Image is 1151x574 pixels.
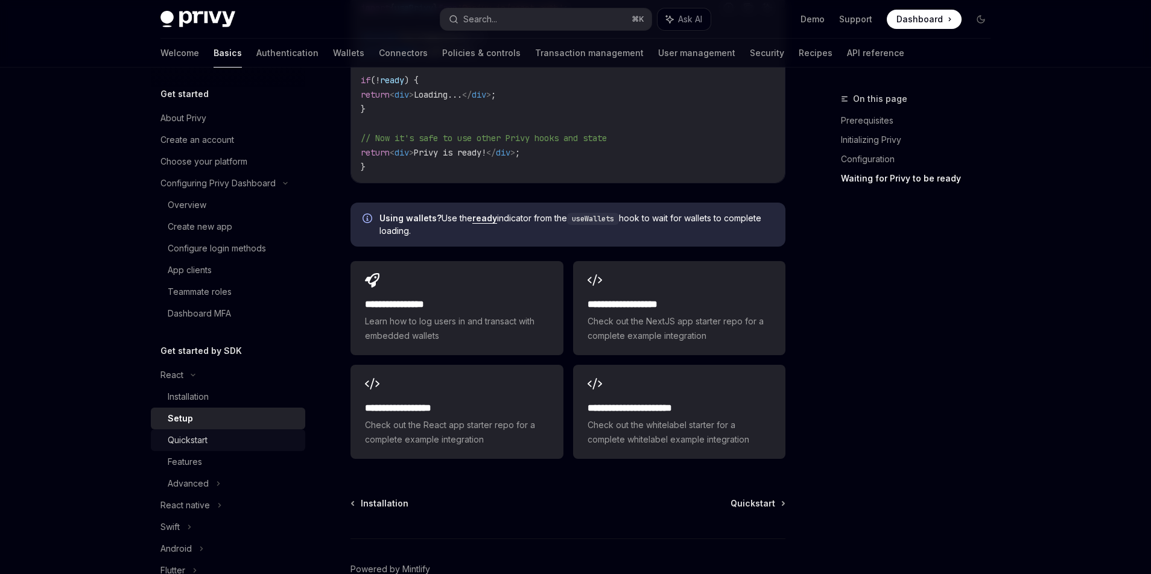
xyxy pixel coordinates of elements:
span: < [390,89,395,100]
a: Installation [352,497,408,509]
h5: Get started [160,87,209,101]
a: ready [472,213,497,224]
span: div [496,147,510,158]
span: div [472,89,486,100]
span: Learn how to log users in and transact with embedded wallets [365,314,548,343]
a: API reference [847,39,904,68]
span: } [361,104,366,115]
a: Choose your platform [151,151,305,172]
a: User management [658,39,735,68]
a: Welcome [160,39,199,68]
img: dark logo [160,11,235,28]
span: // Now it's safe to use other Privy hooks and state [361,133,607,143]
a: Policies & controls [442,39,521,68]
button: Search...⌘K [440,8,652,30]
a: Waiting for Privy to be ready [841,169,1000,188]
a: Create an account [151,129,305,151]
span: < [390,147,395,158]
span: Check out the whitelabel starter for a complete whitelabel example integration [588,418,771,447]
div: React native [160,498,210,512]
span: </ [486,147,496,158]
div: Overview [168,198,206,212]
a: About Privy [151,107,305,129]
div: Setup [168,411,193,426]
div: About Privy [160,111,206,125]
a: Quickstart [731,497,784,509]
span: } [361,162,366,172]
a: Initializing Privy [841,130,1000,150]
a: **** **** **** ****Check out the NextJS app starter repo for a complete example integration [573,261,785,355]
div: Create an account [160,133,234,147]
span: div [395,89,409,100]
span: > [510,147,515,158]
span: Ask AI [678,13,702,25]
a: Recipes [799,39,832,68]
div: Swift [160,520,180,534]
span: Quickstart [731,497,775,509]
button: Ask AI [658,8,711,30]
a: **** **** **** *Learn how to log users in and transact with embedded wallets [350,261,563,355]
span: ) { [404,75,419,86]
button: Toggle dark mode [971,10,991,29]
a: Features [151,451,305,473]
div: Configure login methods [168,241,266,256]
span: return [361,147,390,158]
a: Overview [151,194,305,216]
div: Features [168,455,202,469]
a: Security [750,39,784,68]
span: Installation [361,497,408,509]
a: Wallets [333,39,364,68]
a: Connectors [379,39,428,68]
a: Configuration [841,150,1000,169]
span: if [361,75,370,86]
a: Prerequisites [841,111,1000,130]
span: ; [515,147,520,158]
svg: Info [363,213,375,225]
a: Installation [151,386,305,408]
span: > [409,89,414,100]
a: Dashboard MFA [151,303,305,324]
span: </ [462,89,472,100]
div: Installation [168,389,209,404]
div: Create new app [168,219,232,234]
div: Search... [463,12,497,27]
span: Dashboard [896,13,943,25]
div: Dashboard MFA [168,306,231,321]
span: ( [370,75,375,86]
a: Transaction management [535,39,644,68]
div: Android [160,541,192,556]
div: Teammate roles [168,285,232,299]
a: **** **** **** ***Check out the React app starter repo for a complete example integration [350,365,563,459]
a: Demo [801,13,825,25]
a: Basics [214,39,242,68]
span: return [361,89,390,100]
span: Use the indicator from the hook to wait for wallets to complete loading. [379,212,773,237]
span: Loading... [414,89,462,100]
code: useWallets [567,213,619,225]
a: Dashboard [887,10,962,29]
span: Check out the NextJS app starter repo for a complete example integration [588,314,771,343]
span: ! [375,75,380,86]
div: Choose your platform [160,154,247,169]
span: ready [380,75,404,86]
div: Quickstart [168,433,208,447]
a: **** **** **** **** ***Check out the whitelabel starter for a complete whitelabel example integra... [573,365,785,459]
span: Check out the React app starter repo for a complete example integration [365,418,548,447]
span: > [409,147,414,158]
h5: Get started by SDK [160,344,242,358]
span: ; [491,89,496,100]
div: Advanced [168,476,209,491]
span: On this page [853,92,907,106]
div: Configuring Privy Dashboard [160,176,276,191]
a: Create new app [151,216,305,238]
span: ⌘ K [632,14,644,24]
div: App clients [168,263,212,277]
a: Support [839,13,872,25]
a: Quickstart [151,429,305,451]
div: React [160,368,183,382]
a: Configure login methods [151,238,305,259]
span: Privy is ready! [414,147,486,158]
a: App clients [151,259,305,281]
a: Teammate roles [151,281,305,303]
span: > [486,89,491,100]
